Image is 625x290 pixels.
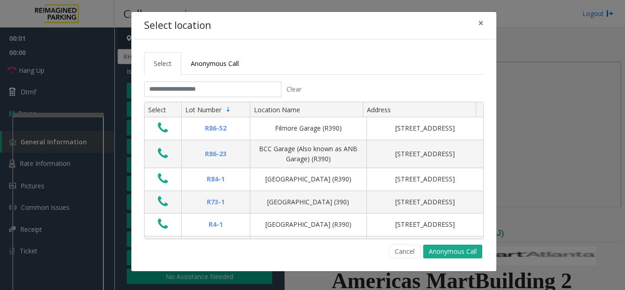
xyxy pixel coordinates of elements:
[187,219,244,230] div: R4-1
[256,144,361,164] div: BCC Garage (Also known as ANB Garage) (R390)
[423,245,482,258] button: Anonymous Call
[256,123,361,133] div: Filmore Garage (R390)
[154,59,172,68] span: Select
[191,59,239,68] span: Anonymous Call
[372,219,478,230] div: [STREET_ADDRESS]
[145,102,483,239] div: Data table
[144,18,211,33] h4: Select location
[187,174,244,184] div: R84-1
[225,106,232,113] span: Sortable
[372,197,478,207] div: [STREET_ADDRESS]
[145,102,181,118] th: Select
[372,174,478,184] div: [STREET_ADDRESS]
[372,149,478,159] div: [STREET_ADDRESS]
[472,12,490,34] button: Close
[254,105,300,114] span: Location Name
[187,123,244,133] div: R86-52
[478,16,484,29] span: ×
[256,197,361,207] div: [GEOGRAPHIC_DATA] (390)
[256,174,361,184] div: [GEOGRAPHIC_DATA] (R390)
[185,105,221,114] span: Lot Number
[256,219,361,230] div: [GEOGRAPHIC_DATA] (R390)
[187,197,244,207] div: R73-1
[281,82,307,97] button: Clear
[367,105,391,114] span: Address
[187,149,244,159] div: R86-23
[372,123,478,133] div: [STREET_ADDRESS]
[389,245,420,258] button: Cancel
[144,52,484,75] ul: Tabs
